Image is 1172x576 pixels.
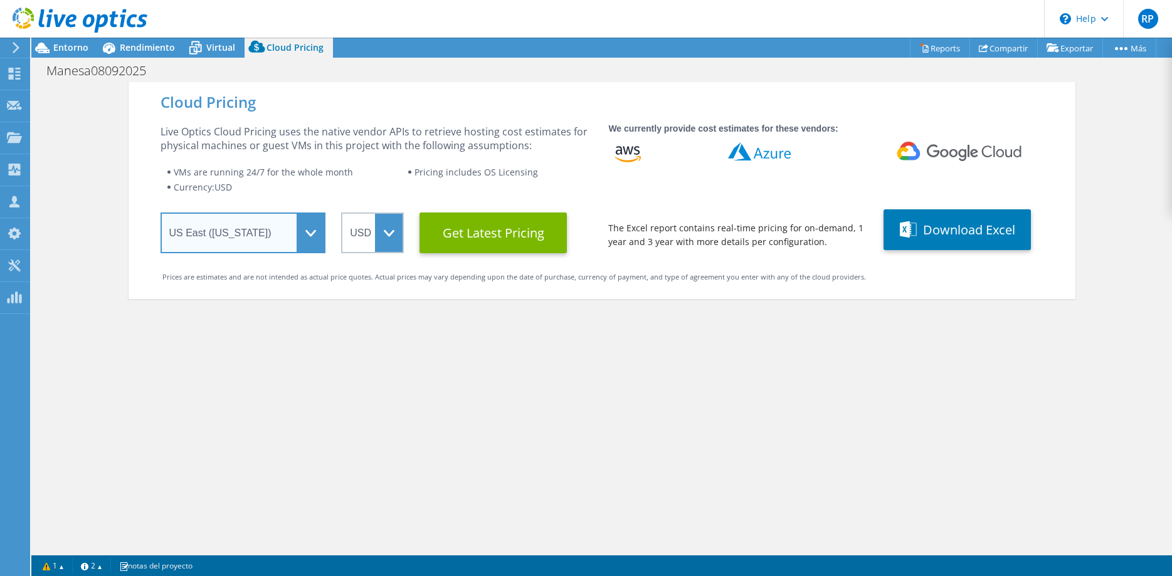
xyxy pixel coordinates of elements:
span: Pricing includes OS Licensing [414,166,538,178]
span: RP [1138,9,1158,29]
a: 2 [72,558,111,573]
svg: \n [1060,13,1071,24]
a: Compartir [969,38,1038,58]
strong: We currently provide cost estimates for these vendors: [608,123,838,134]
div: Live Optics Cloud Pricing uses the native vendor APIs to retrieve hosting cost estimates for phys... [161,125,593,152]
span: VMs are running 24/7 for the whole month [174,166,353,178]
a: Más [1102,38,1156,58]
span: Virtual [206,41,235,53]
button: Download Excel [884,209,1031,250]
span: Rendimiento [120,41,175,53]
div: The Excel report contains real-time pricing for on-demand, 1 year and 3 year with more details pe... [608,221,868,249]
div: Cloud Pricing [161,95,1043,109]
span: Currency: USD [174,181,232,193]
h1: Manesa08092025 [41,64,166,78]
a: notas del proyecto [110,558,201,573]
a: 1 [34,558,73,573]
a: Reports [910,38,970,58]
a: Exportar [1037,38,1103,58]
span: Entorno [53,41,88,53]
button: Get Latest Pricing [420,212,567,253]
span: Cloud Pricing [267,41,324,53]
div: Prices are estimates and are not intended as actual price quotes. Actual prices may vary dependin... [162,270,1042,284]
